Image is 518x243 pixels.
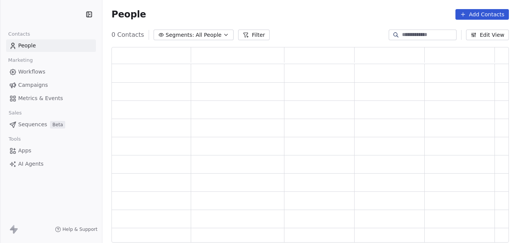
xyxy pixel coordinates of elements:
[196,31,221,39] span: All People
[50,121,65,129] span: Beta
[18,94,63,102] span: Metrics & Events
[238,30,270,40] button: Filter
[6,144,96,157] a: Apps
[5,55,36,66] span: Marketing
[166,31,194,39] span: Segments:
[6,92,96,105] a: Metrics & Events
[6,79,96,91] a: Campaigns
[6,66,96,78] a: Workflows
[18,42,36,50] span: People
[455,9,509,20] button: Add Contacts
[55,226,97,232] a: Help & Support
[18,160,44,168] span: AI Agents
[111,30,144,39] span: 0 Contacts
[6,158,96,170] a: AI Agents
[6,118,96,131] a: SequencesBeta
[18,68,46,76] span: Workflows
[111,9,146,20] span: People
[5,133,24,145] span: Tools
[5,28,33,40] span: Contacts
[18,81,48,89] span: Campaigns
[18,121,47,129] span: Sequences
[6,39,96,52] a: People
[466,30,509,40] button: Edit View
[63,226,97,232] span: Help & Support
[18,147,31,155] span: Apps
[5,107,25,119] span: Sales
